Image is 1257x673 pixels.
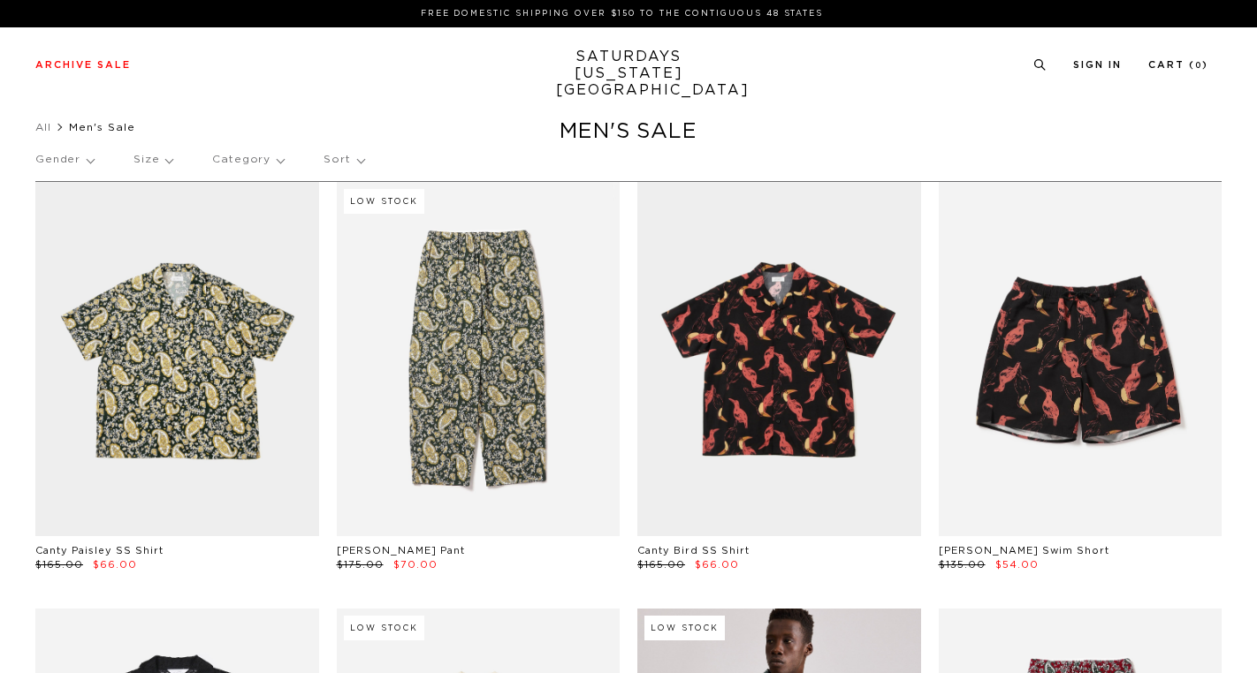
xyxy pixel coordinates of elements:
span: $135.00 [939,560,986,570]
div: Low Stock [644,616,725,640]
a: SATURDAYS[US_STATE][GEOGRAPHIC_DATA] [556,49,702,99]
a: Canty Paisley SS Shirt [35,546,164,556]
p: Category [212,140,284,180]
a: [PERSON_NAME] Swim Short [939,546,1109,556]
small: 0 [1195,62,1202,70]
span: $54.00 [995,560,1039,570]
a: Sign In [1073,60,1122,70]
a: Cart (0) [1148,60,1208,70]
div: Low Stock [344,616,424,640]
p: Size [133,140,172,180]
p: Gender [35,140,94,180]
span: Men's Sale [69,122,135,132]
p: Sort [324,140,363,180]
span: $66.00 [93,560,137,570]
a: All [35,122,51,132]
span: $70.00 [393,560,438,570]
a: [PERSON_NAME] Pant [337,546,465,556]
p: FREE DOMESTIC SHIPPING OVER $150 TO THE CONTIGUOUS 48 STATES [42,7,1201,20]
div: Low Stock [344,189,424,214]
a: Archive Sale [35,60,131,70]
a: Canty Bird SS Shirt [637,546,750,556]
span: $175.00 [337,560,384,570]
span: $165.00 [637,560,685,570]
span: $66.00 [695,560,739,570]
span: $165.00 [35,560,83,570]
